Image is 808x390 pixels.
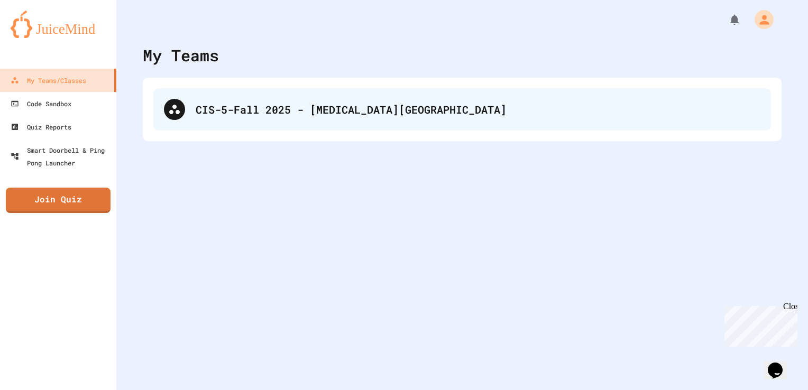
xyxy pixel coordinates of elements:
div: Code Sandbox [11,97,71,110]
div: My Account [743,7,776,32]
a: Join Quiz [6,188,111,213]
div: My Teams [143,43,219,67]
div: My Notifications [709,11,743,29]
div: My Teams/Classes [11,74,86,87]
iframe: chat widget [720,302,797,347]
div: CIS-5-Fall 2025 - [MEDICAL_DATA][GEOGRAPHIC_DATA] [196,101,760,117]
div: Chat with us now!Close [4,4,73,67]
div: CIS-5-Fall 2025 - [MEDICAL_DATA][GEOGRAPHIC_DATA] [153,88,771,131]
div: Quiz Reports [11,120,71,133]
img: logo-orange.svg [11,11,106,38]
div: Smart Doorbell & Ping Pong Launcher [11,144,112,169]
iframe: chat widget [764,348,797,379]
